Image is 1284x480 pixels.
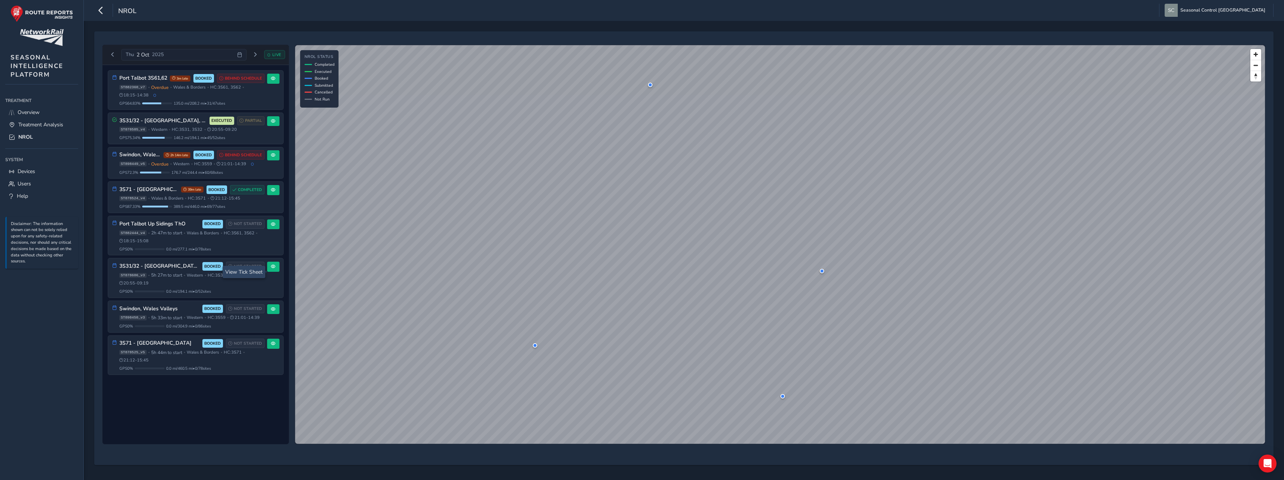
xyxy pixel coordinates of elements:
span: 2 Oct [137,51,149,58]
span: GPS 0 % [119,366,133,371]
span: 3m late [170,76,190,81]
span: 0.0 mi / 304.9 mi • 0 / 86 sites [166,323,211,329]
button: Next day [249,50,262,59]
span: Wales & Borders [173,84,205,90]
div: Treatment [5,95,78,106]
span: GPS 0 % [119,289,133,294]
div: Open Intercom Messenger [1259,455,1277,473]
span: BOOKED [195,76,212,81]
span: NOT STARTED [234,264,262,270]
span: • [170,162,172,166]
span: • [221,350,222,354]
span: 2h 47m to start [151,230,182,236]
span: 2025 [152,51,164,58]
span: HC: 3S31, 3S32 [208,273,238,278]
span: Executed [315,69,331,74]
span: Cancelled [315,89,333,95]
span: Overdue [151,84,169,90]
span: • [256,231,257,235]
span: ST898450_v3 [119,315,147,320]
span: BOOKED [204,264,221,270]
span: ST878585_v4 [119,127,147,132]
span: BEHIND SCHEDULE [225,152,262,158]
span: 389.5 mi / 446.0 mi • 69 / 77 sites [174,204,225,209]
span: Western [187,315,203,320]
canvas: Map [295,45,1265,444]
span: Users [18,180,31,187]
span: Treatment Analysis [18,121,63,128]
span: • [148,350,150,354]
h3: Swindon, Wales Valleys [119,152,161,158]
span: 5h 33m to start [151,315,182,321]
button: Previous day [107,50,119,59]
span: NROL [118,6,137,17]
span: GPS 87.33 % [119,204,141,209]
span: • [148,273,150,277]
span: GPS 0 % [119,323,133,329]
span: 0.0 mi / 460.5 mi • 0 / 78 sites [166,366,211,371]
p: Disclaimer: The information shown can not be solely relied upon for any safety-related decisions,... [11,221,74,265]
span: GPS 0 % [119,246,133,252]
span: • [191,162,193,166]
h3: Port Talbot 3S61,62 [119,75,167,81]
span: • [243,350,245,354]
span: SEASONAL INTELLIGENCE PLATFORM [10,53,63,79]
span: Submitted [315,83,333,88]
span: • [148,162,150,166]
span: 0.0 mi / 277.1 mi • 0 / 78 sites [166,246,211,252]
span: Not Run [315,96,330,102]
span: HC: 3S31, 3S32 [172,127,202,132]
div: System [5,154,78,165]
span: • [214,162,215,166]
span: BOOKED [208,187,225,193]
span: 18:15 - 15:08 [119,238,149,244]
span: Overdue [151,161,169,167]
span: Western [173,161,189,167]
span: BOOKED [204,306,221,312]
span: • [184,273,185,277]
span: • [184,231,185,235]
span: NOT STARTED [234,306,262,312]
h3: Port Talbot Up Sidings ThO [119,221,200,227]
span: Wales & Borders [187,350,219,355]
img: customer logo [20,29,64,46]
span: HC: 3S59 [208,315,226,320]
a: Devices [5,165,78,178]
span: BOOKED [204,221,221,227]
a: Treatment Analysis [5,119,78,131]
span: • [148,85,150,89]
span: Overview [18,109,40,116]
span: HC: 3S71 [224,350,242,355]
span: EXECUTED [211,118,232,124]
span: • [185,196,186,200]
span: 20:55 - 09:20 [207,127,237,132]
span: 5h 27m to start [151,272,182,278]
span: NROL [18,133,33,141]
span: Completed [315,62,334,67]
span: • [205,316,206,320]
h3: Swindon, Wales Valleys [119,306,200,312]
span: Wales & Borders [187,230,219,236]
span: ST882360_v7 [119,85,147,90]
span: 2h 14m late [163,152,190,158]
h4: NROL Status [305,55,334,59]
span: Seasonal Control [GEOGRAPHIC_DATA] [1180,4,1265,17]
button: Zoom out [1250,60,1261,71]
span: COMPLETED [238,187,262,193]
span: HC: 3S61, 3S62 [210,84,241,90]
span: 21:12 - 15:45 [211,196,240,201]
span: 18:15 - 14:38 [119,92,149,98]
span: • [204,127,206,132]
span: 21:12 - 15:45 [119,357,149,363]
span: 5h 44m to start [151,350,182,356]
span: Western [151,127,167,132]
span: 135.0 mi / 208.2 mi • 31 / 47 sites [174,101,225,106]
span: • [227,316,229,320]
span: 0.0 mi / 194.1 mi • 0 / 52 sites [166,289,211,294]
span: Thu [126,51,134,58]
span: • [148,316,150,320]
button: Seasonal Control [GEOGRAPHIC_DATA] [1165,4,1268,17]
span: • [242,85,244,89]
span: • [184,350,185,354]
span: 176.7 mi / 244.4 mi • 60 / 68 sites [171,170,223,175]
